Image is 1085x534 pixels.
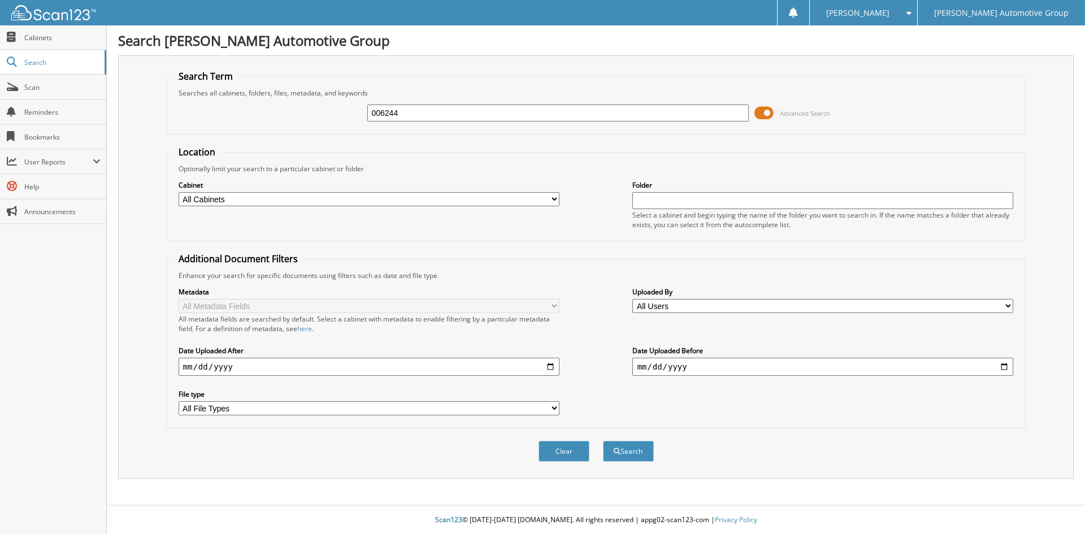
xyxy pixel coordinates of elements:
[11,5,96,20] img: scan123-logo-white.svg
[715,515,757,524] a: Privacy Policy
[179,389,559,399] label: File type
[24,58,99,67] span: Search
[24,107,101,117] span: Reminders
[179,346,559,355] label: Date Uploaded After
[1028,480,1085,534] iframe: Chat Widget
[118,31,1074,50] h1: Search [PERSON_NAME] Automotive Group
[24,182,101,192] span: Help
[632,180,1013,190] label: Folder
[780,109,830,118] span: Advanced Search
[826,10,889,16] span: [PERSON_NAME]
[297,324,312,333] a: here
[603,441,654,462] button: Search
[179,314,559,333] div: All metadata fields are searched by default. Select a cabinet with metadata to enable filtering b...
[632,287,1013,297] label: Uploaded By
[24,83,101,92] span: Scan
[173,164,1019,173] div: Optionally limit your search to a particular cabinet or folder
[179,287,559,297] label: Metadata
[173,88,1019,98] div: Searches all cabinets, folders, files, metadata, and keywords
[934,10,1069,16] span: [PERSON_NAME] Automotive Group
[24,33,101,42] span: Cabinets
[179,358,559,376] input: start
[173,70,238,83] legend: Search Term
[632,358,1013,376] input: end
[24,132,101,142] span: Bookmarks
[24,207,101,216] span: Announcements
[539,441,589,462] button: Clear
[435,515,462,524] span: Scan123
[24,157,93,167] span: User Reports
[179,180,559,190] label: Cabinet
[632,346,1013,355] label: Date Uploaded Before
[173,253,303,265] legend: Additional Document Filters
[107,506,1085,534] div: © [DATE]-[DATE] [DOMAIN_NAME]. All rights reserved | appg02-scan123-com |
[632,210,1013,229] div: Select a cabinet and begin typing the name of the folder you want to search in. If the name match...
[173,146,221,158] legend: Location
[173,271,1019,280] div: Enhance your search for specific documents using filters such as date and file type.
